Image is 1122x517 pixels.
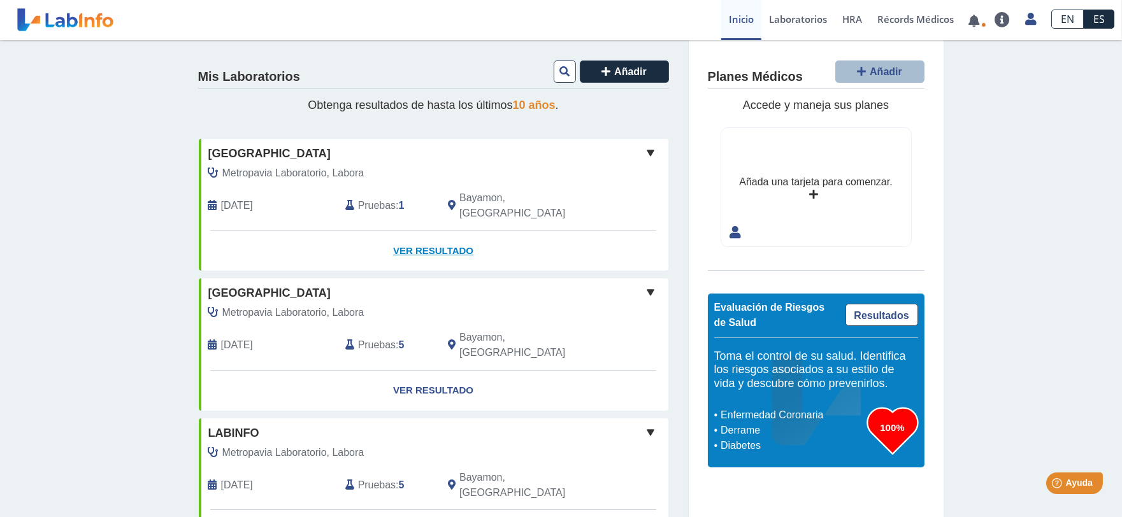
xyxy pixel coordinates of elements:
div: : [336,470,438,500]
span: [GEOGRAPHIC_DATA] [208,285,331,302]
li: Enfermedad Coronaria [717,407,867,423]
span: Accede y maneja sus planes [743,99,889,111]
a: Resultados [845,304,918,326]
span: 2025-08-13 [221,198,253,213]
iframe: Help widget launcher [1009,467,1108,503]
span: Pruebas [358,337,396,353]
span: Añadir [614,66,647,77]
span: Añadir [870,66,902,77]
span: labinfo [208,425,259,442]
a: Ver Resultado [199,371,668,411]
a: EN [1051,10,1084,29]
a: ES [1084,10,1114,29]
button: Añadir [835,60,924,83]
a: Ver Resultado [199,231,668,271]
b: 1 [399,200,405,211]
h5: Toma el control de su salud. Identifica los riesgos asociados a su estilo de vida y descubre cómo... [714,350,918,391]
span: [GEOGRAPHIC_DATA] [208,145,331,162]
span: Bayamon, PR [459,330,600,360]
span: Pruebas [358,198,396,213]
li: Diabetes [717,438,867,453]
span: Obtenga resultados de hasta los últimos . [308,99,558,111]
span: 10 años [513,99,556,111]
span: Bayamon, PR [459,470,600,500]
span: 2021-09-02 [221,478,253,493]
h3: 100% [867,420,918,436]
b: 5 [399,479,405,490]
div: : [336,330,438,360]
span: 2024-07-02 [221,337,253,353]
span: Metropavia Laboratorio, Labora [222,445,364,460]
span: Metropavia Laboratorio, Labora [222,166,364,181]
li: Derrame [717,423,867,438]
span: Evaluación de Riesgos de Salud [714,302,825,328]
div: Añada una tarjeta para comenzar. [739,174,892,190]
b: 5 [399,339,405,350]
h4: Mis Laboratorios [198,69,300,85]
span: Metropavia Laboratorio, Labora [222,305,364,320]
span: HRA [842,13,862,25]
button: Añadir [580,60,669,83]
div: : [336,190,438,221]
span: Pruebas [358,478,396,493]
h4: Planes Médicos [708,69,803,85]
span: Bayamon, PR [459,190,600,221]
